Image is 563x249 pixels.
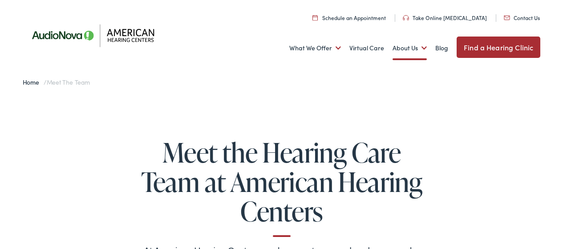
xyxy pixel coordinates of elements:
[504,14,540,21] a: Contact Us
[435,32,448,65] a: Blog
[47,78,90,86] span: Meet the Team
[139,138,424,237] h1: Meet the Hearing Care Team at American Hearing Centers
[393,32,427,65] a: About Us
[312,14,386,21] a: Schedule an Appointment
[403,15,409,20] img: utility icon
[457,37,540,58] a: Find a Hearing Clinic
[289,32,341,65] a: What We Offer
[403,14,487,21] a: Take Online [MEDICAL_DATA]
[349,32,384,65] a: Virtual Care
[23,78,44,86] a: Home
[23,78,90,86] span: /
[312,15,318,20] img: utility icon
[504,16,510,20] img: utility icon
